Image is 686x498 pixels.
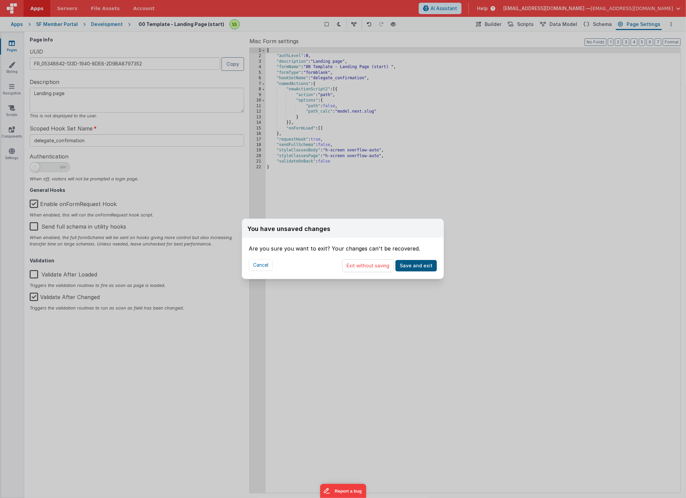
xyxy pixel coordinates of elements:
div: You have unsaved changes [247,224,330,234]
button: Save and exit [395,260,437,271]
iframe: Marker.io feedback button [320,484,366,498]
button: Exit without saving [342,259,394,272]
div: Are you sure you want to exit? Your changes can't be recovered. [249,238,437,253]
button: Cancel [249,259,273,271]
